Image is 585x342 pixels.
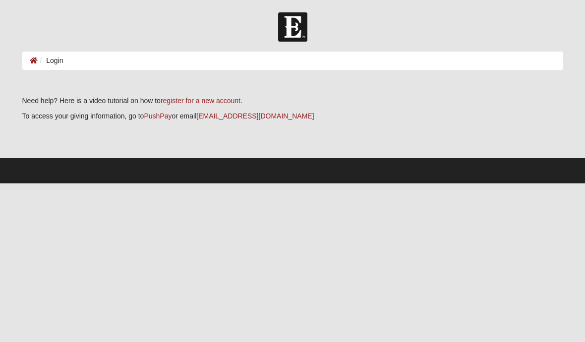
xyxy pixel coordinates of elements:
[22,111,563,121] p: To access your giving information, go to or email
[22,96,563,106] p: Need help? Here is a video tutorial on how to .
[38,56,63,66] li: Login
[161,97,240,105] a: register for a new account
[144,112,172,120] a: PushPay
[196,112,314,120] a: [EMAIL_ADDRESS][DOMAIN_NAME]
[278,12,307,42] img: Church of Eleven22 Logo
